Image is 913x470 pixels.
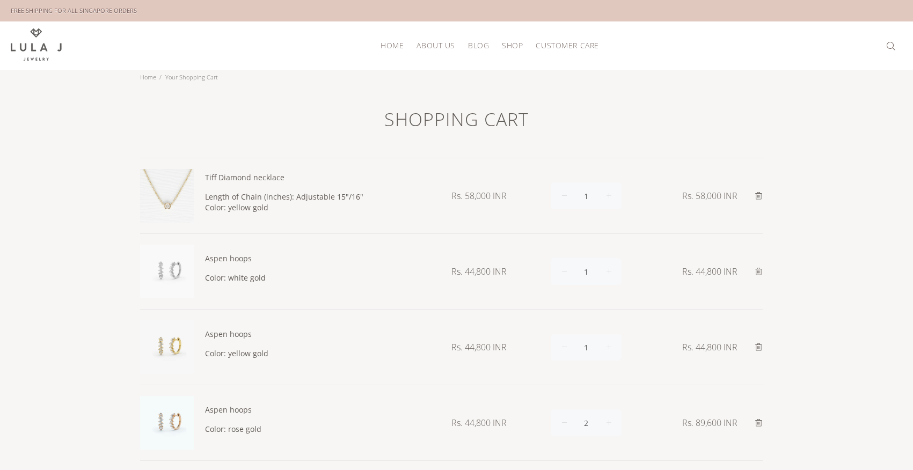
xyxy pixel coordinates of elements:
[11,5,137,17] div: FREE SHIPPING FOR ALL SINGAPORE ORDERS
[451,266,538,277] div: Rs. 44,800 INR
[140,73,156,81] a: Home
[205,348,441,359] p: Color: yellow gold
[669,417,737,428] div: Rs. 89,600 INR
[669,190,737,201] div: Rs. 58,000 INR
[551,334,622,361] input: 3 In stock for Immediate Shipping
[205,424,441,435] p: Color: rose gold
[495,37,529,54] a: SHOP
[551,182,622,209] input: 3 In stock for Immediate Shipping
[502,41,523,49] span: SHOP
[140,107,773,158] h1: SHOPPING CART
[205,253,252,263] a: Aspen hoops
[529,37,598,54] a: CUSTOMER CARE
[595,334,622,361] span: 3 In stock for Immediate Shipping
[451,417,538,428] div: Rs. 44,800 INR
[595,182,622,209] span: 3 In stock for Immediate Shipping
[595,409,622,436] span: 2 In stock for Immediate Shipping
[159,70,221,85] li: Your Shopping Cart
[205,192,441,213] p: Length of Chain (inches): Adjustable 15"/16" Color: yellow gold
[451,342,538,352] div: Rs. 44,800 INR
[595,258,622,285] span: 2 In stock for Immediate Shipping
[410,37,461,54] a: ABOUT US
[205,329,252,339] a: Aspen hoops
[381,41,404,49] span: HOME
[205,273,441,283] p: Color: white gold
[205,405,252,415] a: Aspen hoops
[462,37,495,54] a: BLOG
[374,37,410,54] a: HOME
[669,342,737,352] div: Rs. 44,800 INR
[205,172,284,182] a: Tiff Diamond necklace
[551,409,622,436] input: 2 In stock for Immediate Shipping
[551,258,622,285] input: 2 In stock for Immediate Shipping
[451,190,538,201] div: Rs. 58,000 INR
[669,266,737,277] div: Rs. 44,800 INR
[417,41,455,49] span: ABOUT US
[468,41,489,49] span: BLOG
[536,41,598,49] span: CUSTOMER CARE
